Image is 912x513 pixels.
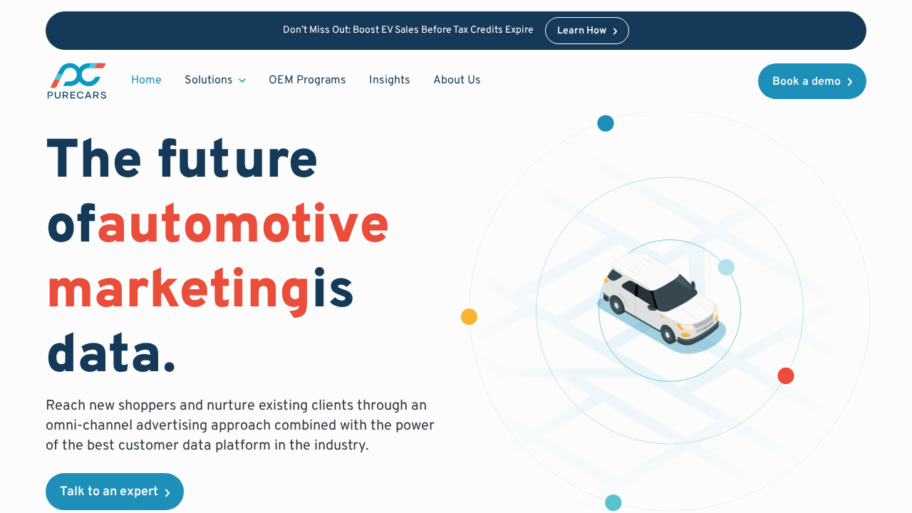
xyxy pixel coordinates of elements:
div: Solutions [185,73,233,88]
p: Don’t Miss Out: Boost EV Sales Before Tax Credits Expire [283,25,534,37]
a: Talk to an expert [46,473,184,510]
a: Home [120,67,173,94]
span: automotive marketing [46,194,390,327]
a: Learn How [545,17,630,44]
p: Reach new shoppers and nurture existing clients through an omni-channel advertising approach comb... [46,396,439,456]
h1: The future of is data. [46,131,439,391]
a: Book a demo [758,63,866,99]
img: purecars logo [46,61,108,100]
a: main [46,61,108,100]
a: About Us [422,67,492,94]
a: OEM Programs [257,67,358,94]
div: Book a demo [772,76,841,88]
img: illustration of a vehicle [597,252,727,354]
div: Learn How [557,26,606,36]
a: Insights [358,67,422,94]
div: Talk to an expert [60,486,158,499]
div: Solutions [173,67,257,94]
